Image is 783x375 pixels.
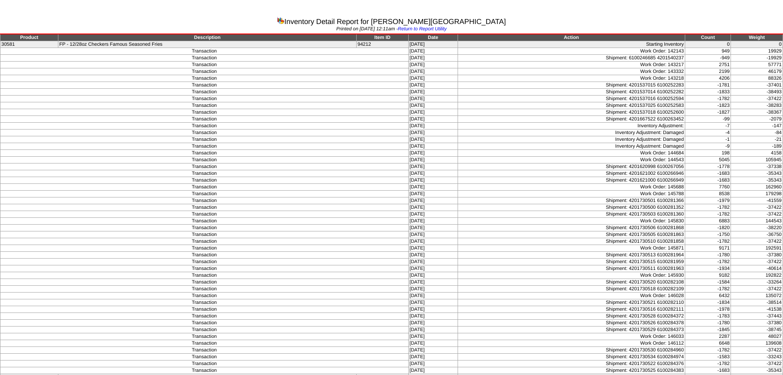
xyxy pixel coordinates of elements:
[0,245,409,252] td: Transaction
[0,62,409,68] td: Transaction
[0,157,409,163] td: Transaction
[0,333,409,340] td: Transaction
[685,109,730,116] td: -1827
[0,143,409,150] td: Transaction
[0,130,409,136] td: Transaction
[408,272,458,279] td: [DATE]
[408,197,458,204] td: [DATE]
[408,225,458,231] td: [DATE]
[408,327,458,333] td: [DATE]
[731,143,783,150] td: -189
[685,143,730,150] td: -9
[731,265,783,272] td: -40614
[458,320,685,327] td: Shipment: 4201730526 6100284378
[458,130,685,136] td: Inventory Adjustment: Damaged
[408,313,458,320] td: [DATE]
[458,265,685,272] td: Shipment: 4201730511 6100281963
[0,96,409,102] td: Transaction
[408,96,458,102] td: [DATE]
[0,89,409,96] td: Transaction
[0,327,409,333] td: Transaction
[458,48,685,55] td: Work Order: 142143
[398,26,447,32] a: Return to Report Utility
[458,96,685,102] td: Shipment: 4201537016 6100252594
[458,245,685,252] td: Work Order: 145871
[458,89,685,96] td: Shipment: 4201537014 6100252282
[0,306,409,313] td: Transaction
[0,340,409,347] td: Transaction
[408,320,458,327] td: [DATE]
[0,184,409,191] td: Transaction
[731,211,783,218] td: -37422
[408,157,458,163] td: [DATE]
[0,299,409,306] td: Transaction
[458,347,685,354] td: Shipment: 4201730530 6100284960
[458,327,685,333] td: Shipment: 4201730529 6100284373
[408,340,458,347] td: [DATE]
[458,286,685,293] td: Shipment: 4201730518 6100282109
[408,333,458,340] td: [DATE]
[0,170,409,177] td: Transaction
[458,259,685,265] td: Shipment: 4201730515 6100281959
[408,191,458,197] td: [DATE]
[731,320,783,327] td: -37380
[458,211,685,218] td: Shipment: 4201730503 6100281360
[731,252,783,259] td: -37380
[685,55,730,62] td: -949
[458,197,685,204] td: Shipment: 4201730501 6100281366
[458,150,685,157] td: Work Order: 144684
[458,123,685,130] td: Inventory Adjustment:
[458,143,685,150] td: Inventory Adjustment: Damaged
[731,163,783,170] td: -37338
[408,68,458,75] td: [DATE]
[408,238,458,245] td: [DATE]
[731,286,783,293] td: -37422
[458,82,685,89] td: Shipment: 4201537015 6100252283
[685,62,730,68] td: 2751
[685,177,730,184] td: -1683
[731,327,783,333] td: -38745
[0,361,409,367] td: Transaction
[408,293,458,299] td: [DATE]
[0,231,409,238] td: Transaction
[458,109,685,116] td: Shipment: 4201537018 6100252600
[0,197,409,204] td: Transaction
[0,265,409,272] td: Transaction
[458,102,685,109] td: Shipment: 4201537025 6100252583
[458,204,685,211] td: Shipment: 4201730500 6100281352
[0,116,409,123] td: Transaction
[731,197,783,204] td: -41559
[458,306,685,313] td: Shipment: 4201730516 6100282111
[408,48,458,55] td: [DATE]
[685,272,730,279] td: 9182
[685,82,730,89] td: -1781
[458,75,685,82] td: Work Order: 143218
[408,259,458,265] td: [DATE]
[458,68,685,75] td: Work Order: 143332
[731,102,783,109] td: -38283
[685,211,730,218] td: -1782
[685,299,730,306] td: -1834
[458,333,685,340] td: Work Order: 146033
[408,41,458,48] td: [DATE]
[685,218,730,225] td: 6883
[408,34,458,41] td: Date
[731,299,783,306] td: -38514
[731,82,783,89] td: -37401
[685,75,730,82] td: 4206
[731,123,783,130] td: -147
[0,293,409,299] td: Transaction
[0,34,58,41] td: Product
[277,17,284,24] img: graph.gif
[458,354,685,361] td: Shipment: 4201730534 6100284974
[0,204,409,211] td: Transaction
[731,191,783,197] td: 179298
[685,68,730,75] td: 2199
[408,252,458,259] td: [DATE]
[731,89,783,96] td: -38493
[685,130,730,136] td: -4
[731,130,783,136] td: -84
[731,62,783,68] td: 57771
[0,68,409,75] td: Transaction
[685,306,730,313] td: -1978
